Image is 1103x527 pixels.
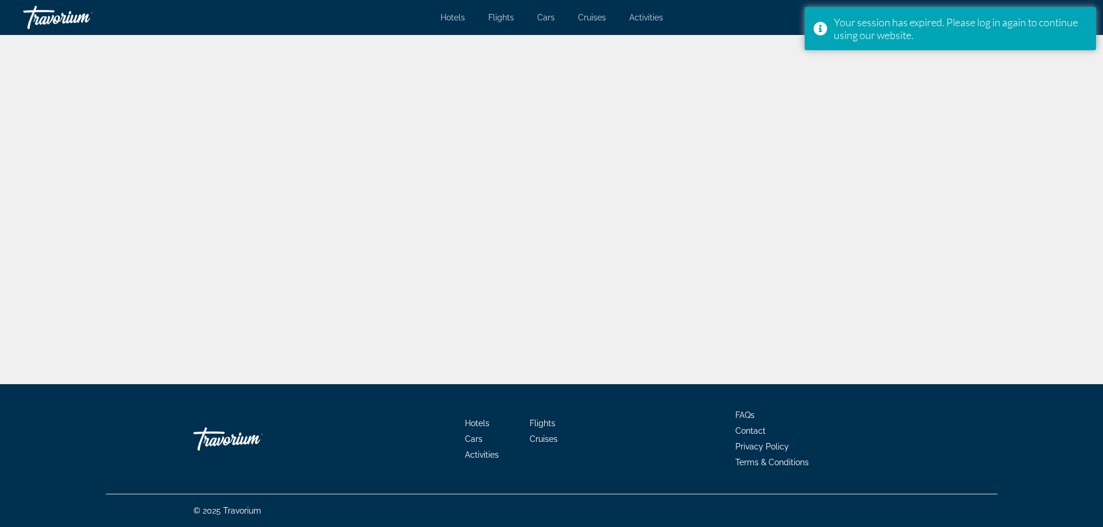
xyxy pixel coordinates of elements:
[530,434,558,444] a: Cruises
[578,13,606,22] a: Cruises
[193,421,310,456] a: Travorium
[488,13,514,22] a: Flights
[465,419,489,428] a: Hotels
[629,13,663,22] a: Activities
[834,16,1087,41] div: Your session has expired. Please log in again to continue using our website.
[193,506,261,515] span: © 2025 Travorium
[735,442,789,451] a: Privacy Policy
[23,2,140,33] a: Travorium
[441,13,465,22] a: Hotels
[735,410,755,420] a: FAQs
[735,458,809,467] a: Terms & Conditions
[530,419,555,428] a: Flights
[735,426,766,435] a: Contact
[465,434,482,444] a: Cars
[465,450,499,459] a: Activities
[537,13,555,22] a: Cars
